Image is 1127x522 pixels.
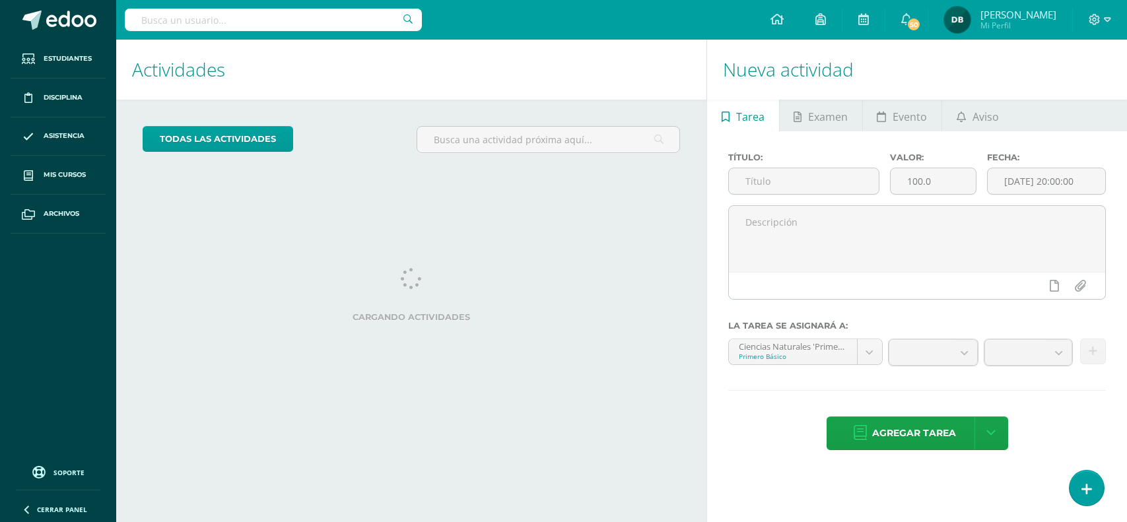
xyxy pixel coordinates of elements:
label: Valor: [890,152,976,162]
span: Estudiantes [44,53,92,64]
span: [PERSON_NAME] [980,8,1056,21]
a: Ciencias Naturales 'Primero Básico A'Primero Básico [729,339,881,364]
span: Tarea [736,101,765,133]
a: Archivos [11,195,106,234]
label: Título: [728,152,879,162]
input: Fecha de entrega [988,168,1105,194]
a: Aviso [942,100,1013,131]
a: Estudiantes [11,40,106,79]
div: Primero Básico [739,352,846,361]
span: Asistencia [44,131,85,141]
a: Examen [780,100,862,131]
span: Mi Perfil [980,20,1056,31]
input: Puntos máximos [891,168,976,194]
a: Mis cursos [11,156,106,195]
input: Busca un usuario... [125,9,422,31]
input: Busca una actividad próxima aquí... [417,127,679,152]
span: Cerrar panel [37,505,87,514]
label: Fecha: [987,152,1106,162]
label: La tarea se asignará a: [728,321,1106,331]
span: 50 [906,17,921,32]
img: 6d5ad99c5053a67dda1ca5e57dc7edce.png [944,7,971,33]
span: Evento [893,101,927,133]
a: Asistencia [11,117,106,156]
span: Examen [808,101,848,133]
a: Evento [863,100,941,131]
a: Tarea [707,100,778,131]
span: Agregar tarea [872,417,956,449]
span: Archivos [44,209,79,219]
a: todas las Actividades [143,126,293,152]
input: Título [729,168,879,194]
a: Soporte [16,463,100,480]
span: Disciplina [44,92,83,103]
span: Soporte [53,468,85,477]
span: Aviso [973,101,999,133]
div: Ciencias Naturales 'Primero Básico A' [739,339,846,352]
a: Disciplina [11,79,106,117]
span: Mis cursos [44,170,86,180]
label: Cargando actividades [143,312,680,322]
h1: Actividades [132,40,691,100]
h1: Nueva actividad [723,40,1111,100]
